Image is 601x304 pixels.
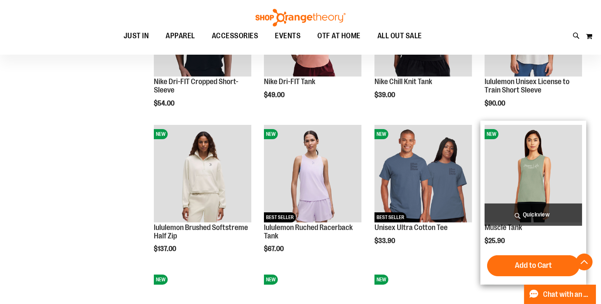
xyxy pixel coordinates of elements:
img: lululemon Brushed Softstreme Half Zip [154,125,251,222]
button: Add to Cart [487,255,580,276]
button: Chat with an Expert [524,285,596,304]
span: NEW [485,129,498,139]
span: NEW [264,129,278,139]
a: Nike Dri-FIT Tank [264,77,315,86]
div: product [150,121,256,274]
a: Quickview [485,204,582,226]
a: Unisex Ultra Cotton TeeNEWBEST SELLER [374,125,472,224]
a: lululemon Unisex License to Train Short Sleeve [485,77,569,94]
a: lululemon Brushed Softstreme Half Zip [154,223,248,240]
a: lululemon Ruched Racerback TankNEWBEST SELLER [264,125,361,224]
span: BEST SELLER [264,212,296,222]
span: $137.00 [154,245,177,253]
span: ACCESSORIES [212,26,258,45]
a: lululemon Brushed Softstreme Half ZipNEW [154,125,251,224]
span: Chat with an Expert [543,291,591,299]
a: Nike Chill Knit Tank [374,77,432,86]
div: product [260,121,366,274]
img: Unisex Ultra Cotton Tee [374,125,472,222]
span: NEW [154,129,168,139]
span: $49.00 [264,91,286,99]
span: APPAREL [166,26,195,45]
a: Unisex Ultra Cotton Tee [374,223,448,232]
span: NEW [154,275,168,285]
div: product [370,121,476,266]
img: Shop Orangetheory [254,9,347,26]
a: Muscle TankNEW [485,125,582,224]
img: Muscle Tank [485,125,582,222]
span: OTF AT HOME [318,26,361,45]
div: product [480,121,586,285]
a: Nike Dri-FIT Cropped Short-Sleeve [154,77,238,94]
span: NEW [264,275,278,285]
span: $25.90 [485,237,506,245]
span: EVENTS [275,26,301,45]
span: $39.00 [374,91,396,99]
span: Add to Cart [515,261,552,270]
span: ALL OUT SALE [377,26,422,45]
span: NEW [374,275,388,285]
img: lululemon Ruched Racerback Tank [264,125,361,222]
span: $67.00 [264,245,285,253]
a: lululemon Ruched Racerback Tank [264,223,353,240]
span: BEST SELLER [374,212,406,222]
span: $90.00 [485,100,506,107]
a: Muscle Tank [485,223,522,232]
button: Back To Top [576,254,593,270]
span: JUST IN [124,26,149,45]
span: NEW [374,129,388,139]
span: $33.90 [374,237,396,245]
span: $54.00 [154,100,176,107]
